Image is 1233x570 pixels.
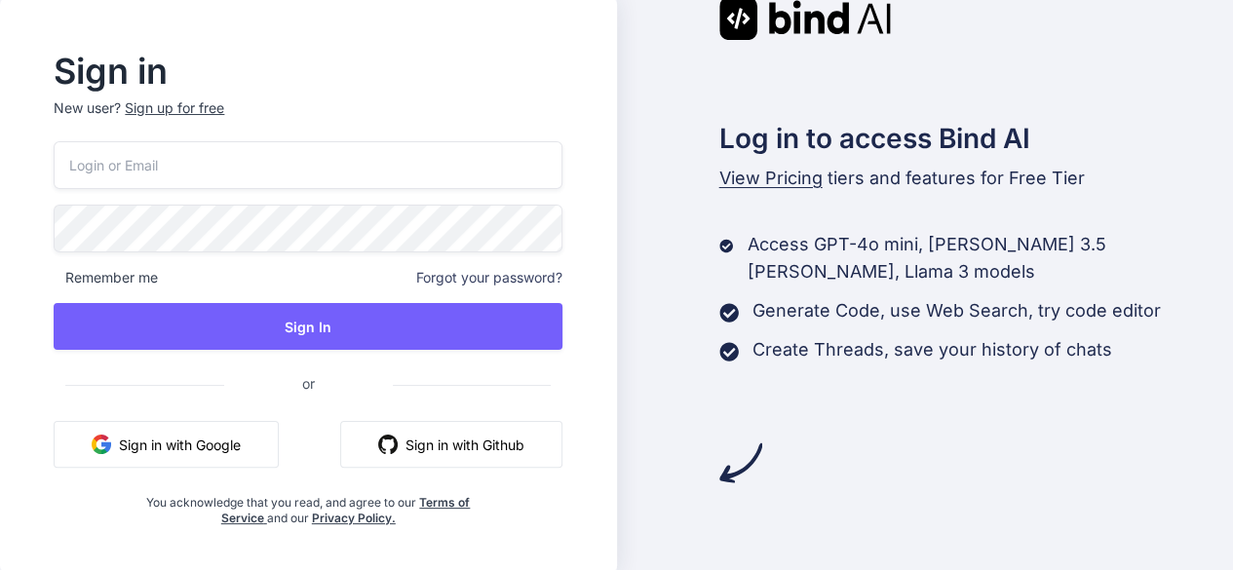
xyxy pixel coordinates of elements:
span: or [224,360,393,407]
img: github [378,435,398,454]
button: Sign In [54,303,562,350]
input: Login or Email [54,141,562,189]
div: You acknowledge that you read, and agree to our and our [138,483,478,526]
div: Sign up for free [125,98,224,118]
p: Generate Code, use Web Search, try code editor [752,297,1161,324]
span: View Pricing [719,168,823,188]
button: Sign in with Google [54,421,279,468]
span: Forgot your password? [416,268,562,287]
button: Sign in with Github [340,421,562,468]
a: Terms of Service [221,495,471,525]
img: arrow [719,441,762,484]
a: Privacy Policy. [312,511,396,525]
h2: Sign in [54,56,562,87]
span: Remember me [54,268,158,287]
p: Access GPT-4o mini, [PERSON_NAME] 3.5 [PERSON_NAME], Llama 3 models [747,231,1233,285]
p: Create Threads, save your history of chats [752,336,1112,363]
p: New user? [54,98,562,141]
img: google [92,435,111,454]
